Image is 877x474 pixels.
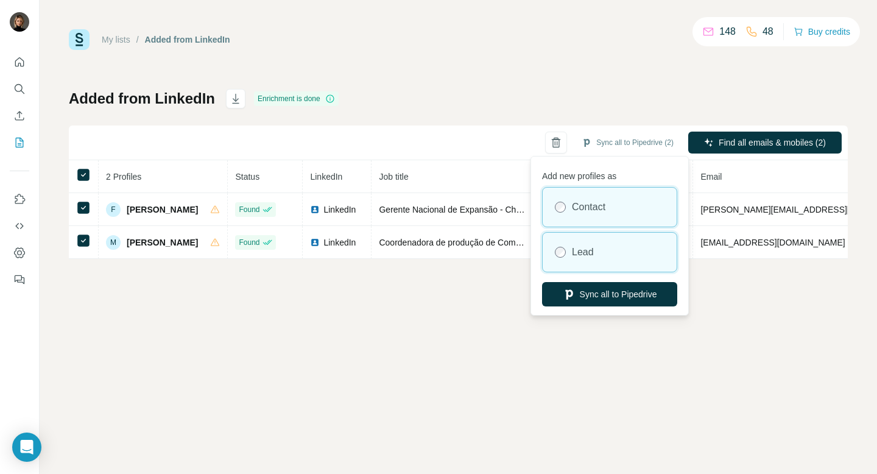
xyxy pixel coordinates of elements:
span: [PERSON_NAME] [127,203,198,216]
img: Surfe Logo [69,29,90,50]
button: Sync all to Pipedrive [542,282,677,306]
span: [EMAIL_ADDRESS][DOMAIN_NAME] [700,238,845,247]
div: M [106,235,121,250]
button: Enrich CSV [10,105,29,127]
span: Job title [379,172,408,182]
span: 2 Profiles [106,172,141,182]
span: Found [239,237,259,248]
button: Quick start [10,51,29,73]
button: Dashboard [10,242,29,264]
button: Sync all to Pipedrive (2) [573,133,682,152]
span: [PERSON_NAME] [127,236,198,249]
button: My lists [10,132,29,154]
a: My lists [102,35,130,44]
img: LinkedIn logo [310,238,320,247]
span: LinkedIn [323,236,356,249]
p: 48 [763,24,773,39]
span: Email [700,172,722,182]
button: Feedback [10,269,29,291]
span: LinkedIn [310,172,342,182]
button: Find all emails & mobiles (2) [688,132,842,154]
button: Buy credits [794,23,850,40]
span: Found [239,204,259,215]
p: 148 [719,24,736,39]
span: Coordenadora de produção de Comunicação Global [379,238,577,247]
img: Avatar [10,12,29,32]
img: LinkedIn logo [310,205,320,214]
span: Gerente Nacional de Expansão - Chilli Beans [379,205,550,214]
span: Status [235,172,259,182]
p: Add new profiles as [542,165,677,182]
div: Added from LinkedIn [145,34,230,46]
button: Use Surfe API [10,215,29,237]
label: Lead [572,245,594,260]
label: Contact [572,200,605,214]
span: LinkedIn [323,203,356,216]
h1: Added from LinkedIn [69,89,215,108]
div: F [106,202,121,217]
button: Use Surfe on LinkedIn [10,188,29,210]
button: Search [10,78,29,100]
div: Open Intercom Messenger [12,433,41,462]
div: Enrichment is done [254,91,339,106]
span: Find all emails & mobiles (2) [719,136,826,149]
li: / [136,34,139,46]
